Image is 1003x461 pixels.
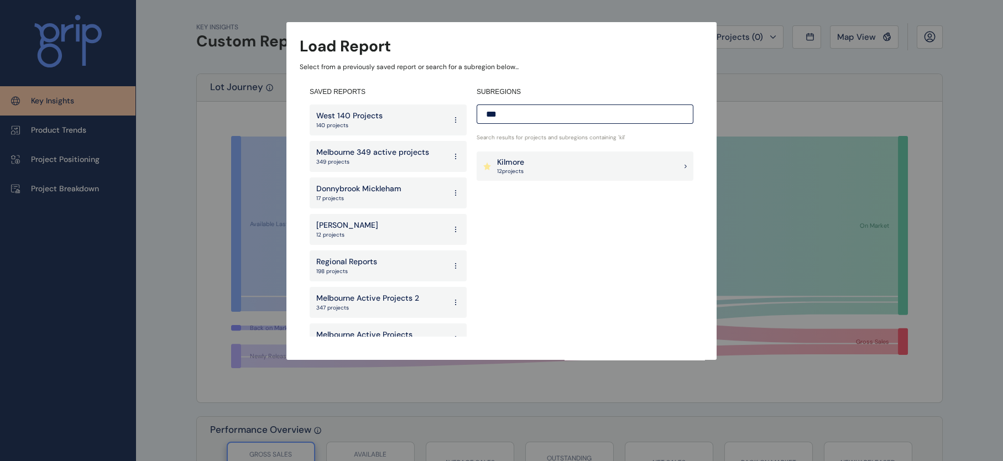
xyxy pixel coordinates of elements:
h4: SUBREGIONS [477,87,693,97]
p: Kilmore [497,157,524,168]
p: Select from a previously saved report or search for a subregion below... [300,62,703,72]
h3: Load Report [300,35,391,57]
p: Search results for projects and subregions containing ' kil ' [477,134,693,142]
p: 349 projects [316,158,429,166]
p: 198 projects [316,268,377,275]
p: Melbourne Active Projects [316,329,412,340]
p: Melbourne Active Projects 2 [316,293,419,304]
h4: SAVED REPORTS [310,87,467,97]
p: West 140 Projects [316,111,383,122]
p: 12 project s [497,167,524,175]
p: 140 projects [316,122,383,129]
p: 12 projects [316,231,378,239]
p: Donnybrook Mickleham [316,184,401,195]
p: 17 projects [316,195,401,202]
p: Regional Reports [316,256,377,268]
p: 347 projects [316,304,419,312]
p: Melbourne 349 active projects [316,147,429,158]
p: [PERSON_NAME] [316,220,378,231]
